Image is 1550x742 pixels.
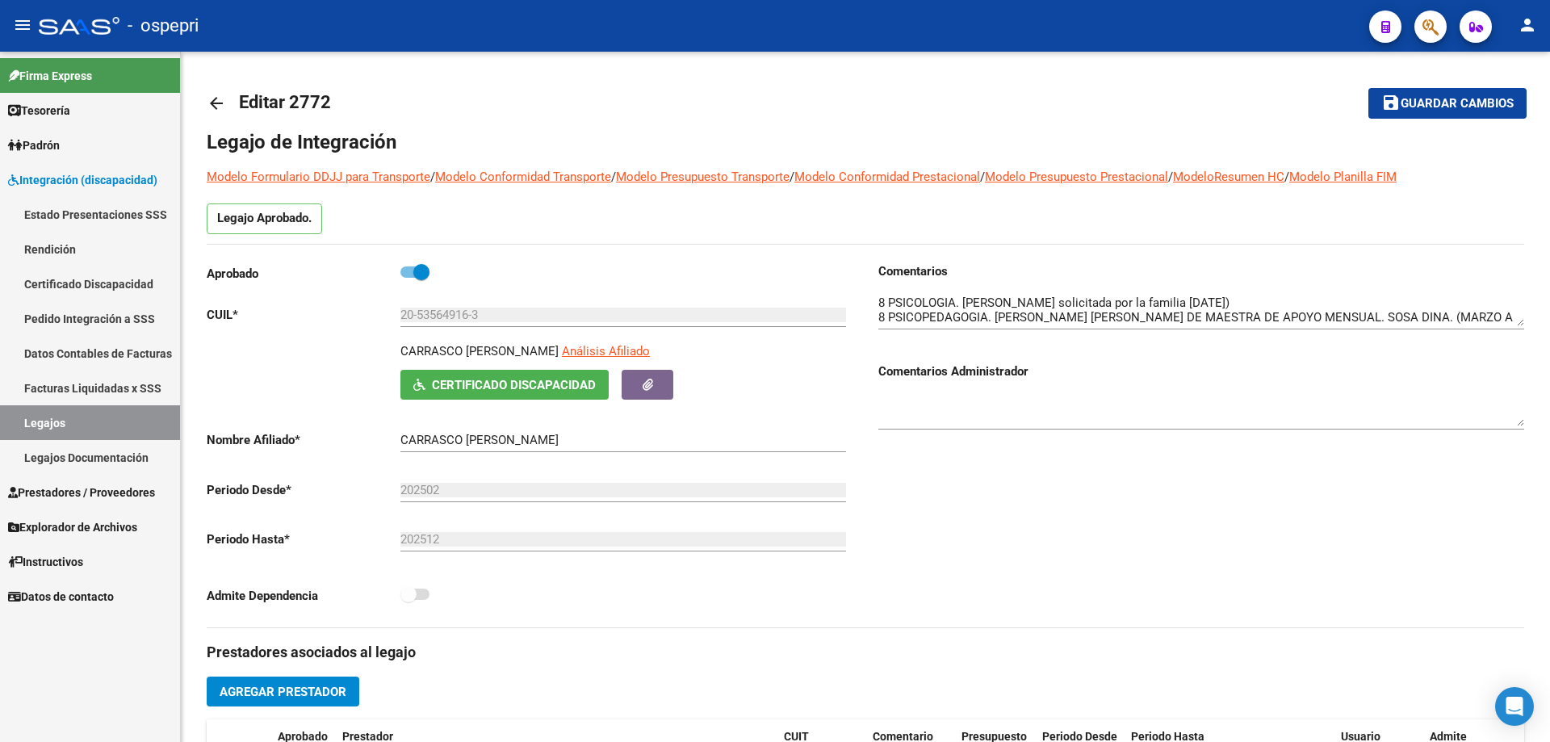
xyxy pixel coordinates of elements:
[207,587,400,605] p: Admite Dependencia
[1495,687,1534,726] div: Open Intercom Messenger
[1518,15,1537,35] mat-icon: person
[207,94,226,113] mat-icon: arrow_back
[207,481,400,499] p: Periodo Desde
[207,530,400,548] p: Periodo Hasta
[207,431,400,449] p: Nombre Afiliado
[207,265,400,283] p: Aprobado
[8,102,70,119] span: Tesorería
[878,363,1524,380] h3: Comentarios Administrador
[400,342,559,360] p: CARRASCO [PERSON_NAME]
[207,203,322,234] p: Legajo Aprobado.
[239,92,331,112] span: Editar 2772
[8,484,155,501] span: Prestadores / Proveedores
[8,67,92,85] span: Firma Express
[432,378,596,392] span: Certificado Discapacidad
[616,170,790,184] a: Modelo Presupuesto Transporte
[400,370,609,400] button: Certificado Discapacidad
[878,262,1524,280] h3: Comentarios
[220,685,346,699] span: Agregar Prestador
[207,306,400,324] p: CUIL
[8,136,60,154] span: Padrón
[8,553,83,571] span: Instructivos
[8,171,157,189] span: Integración (discapacidad)
[207,129,1524,155] h1: Legajo de Integración
[207,677,359,706] button: Agregar Prestador
[1173,170,1284,184] a: ModeloResumen HC
[207,170,430,184] a: Modelo Formulario DDJJ para Transporte
[562,344,650,358] span: Análisis Afiliado
[435,170,611,184] a: Modelo Conformidad Transporte
[1381,93,1401,112] mat-icon: save
[1401,97,1514,111] span: Guardar cambios
[13,15,32,35] mat-icon: menu
[1368,88,1527,118] button: Guardar cambios
[8,518,137,536] span: Explorador de Archivos
[1289,170,1397,184] a: Modelo Planilla FIM
[207,641,1524,664] h3: Prestadores asociados al legajo
[128,8,199,44] span: - ospepri
[794,170,980,184] a: Modelo Conformidad Prestacional
[8,588,114,606] span: Datos de contacto
[985,170,1168,184] a: Modelo Presupuesto Prestacional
